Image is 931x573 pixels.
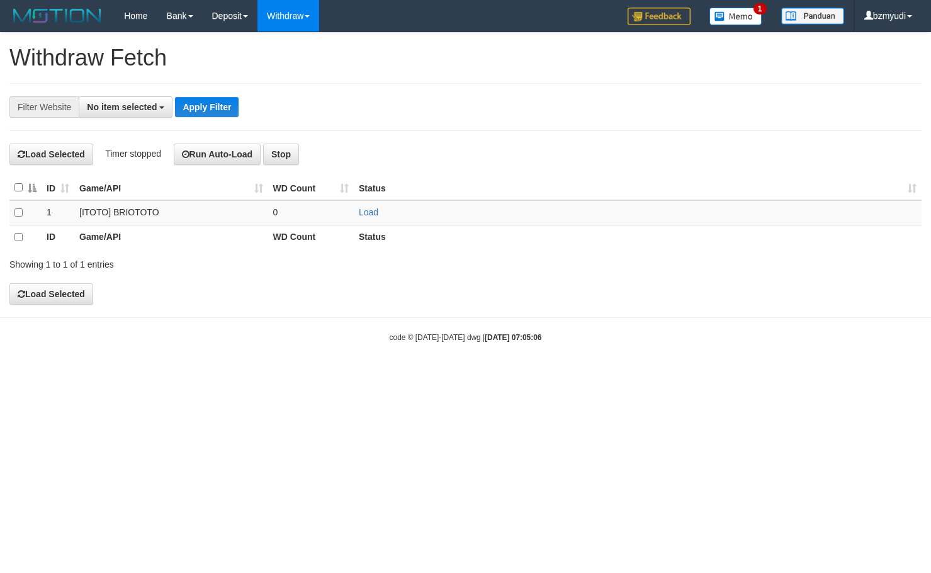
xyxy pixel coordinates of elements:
[709,8,762,25] img: Button%20Memo.svg
[354,225,922,249] th: Status
[268,176,354,200] th: WD Count: activate to sort column ascending
[781,8,844,25] img: panduan.png
[354,176,922,200] th: Status: activate to sort column ascending
[268,225,354,249] th: WD Count
[42,200,74,225] td: 1
[9,283,93,305] button: Load Selected
[753,3,767,14] span: 1
[174,144,261,165] button: Run Auto-Load
[628,8,691,25] img: Feedback.jpg
[273,207,278,217] span: 0
[9,144,93,165] button: Load Selected
[263,144,299,165] button: Stop
[9,96,79,118] div: Filter Website
[485,333,541,342] strong: [DATE] 07:05:06
[42,225,74,249] th: ID
[9,6,105,25] img: MOTION_logo.png
[74,176,268,200] th: Game/API: activate to sort column ascending
[79,96,172,118] button: No item selected
[87,102,157,112] span: No item selected
[9,253,378,271] div: Showing 1 to 1 of 1 entries
[42,176,74,200] th: ID: activate to sort column ascending
[390,333,542,342] small: code © [DATE]-[DATE] dwg |
[74,225,268,249] th: Game/API
[9,45,922,71] h1: Withdraw Fetch
[105,149,161,159] span: Timer stopped
[175,97,239,117] button: Apply Filter
[359,207,378,217] a: Load
[74,200,268,225] td: [ITOTO] BRIOTOTO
